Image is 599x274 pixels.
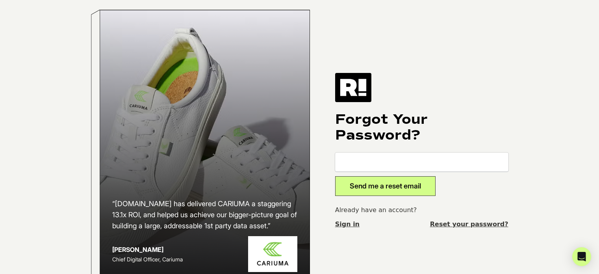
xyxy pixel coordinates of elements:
[112,246,163,253] strong: [PERSON_NAME]
[112,256,183,263] span: Chief Digital Officer, Cariuma
[335,205,508,215] p: Already have an account?
[335,73,371,102] img: Retention.com
[248,236,297,272] img: Cariuma
[335,220,360,229] a: Sign in
[572,247,591,266] div: Open Intercom Messenger
[112,198,297,231] h2: “[DOMAIN_NAME] has delivered CARIUMA a staggering 13.1x ROI, and helped us achieve our bigger-pic...
[335,112,508,143] h1: Forgot Your Password?
[335,176,436,196] button: Send me a reset email
[430,220,508,229] a: Reset your password?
